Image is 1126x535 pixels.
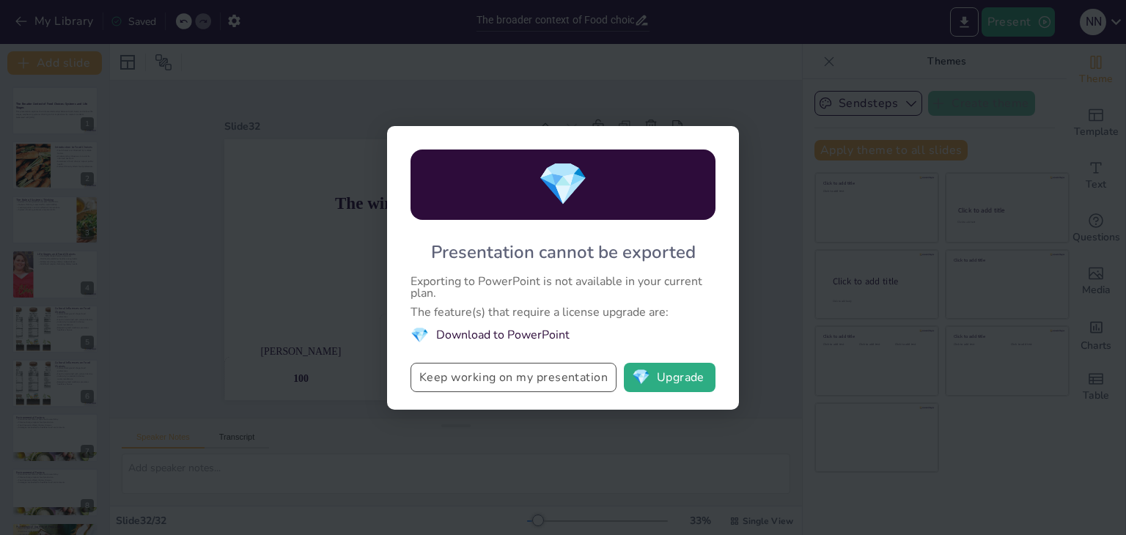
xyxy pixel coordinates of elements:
li: Download to PowerPoint [411,325,715,345]
button: diamondUpgrade [624,363,715,392]
span: diamond [537,156,589,213]
div: The feature(s) that require a license upgrade are: [411,306,715,318]
span: diamond [632,370,650,385]
div: Exporting to PowerPoint is not available in your current plan. [411,276,715,299]
button: Keep working on my presentation [411,363,617,392]
span: diamond [411,325,429,345]
div: Presentation cannot be exported [431,240,696,264]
